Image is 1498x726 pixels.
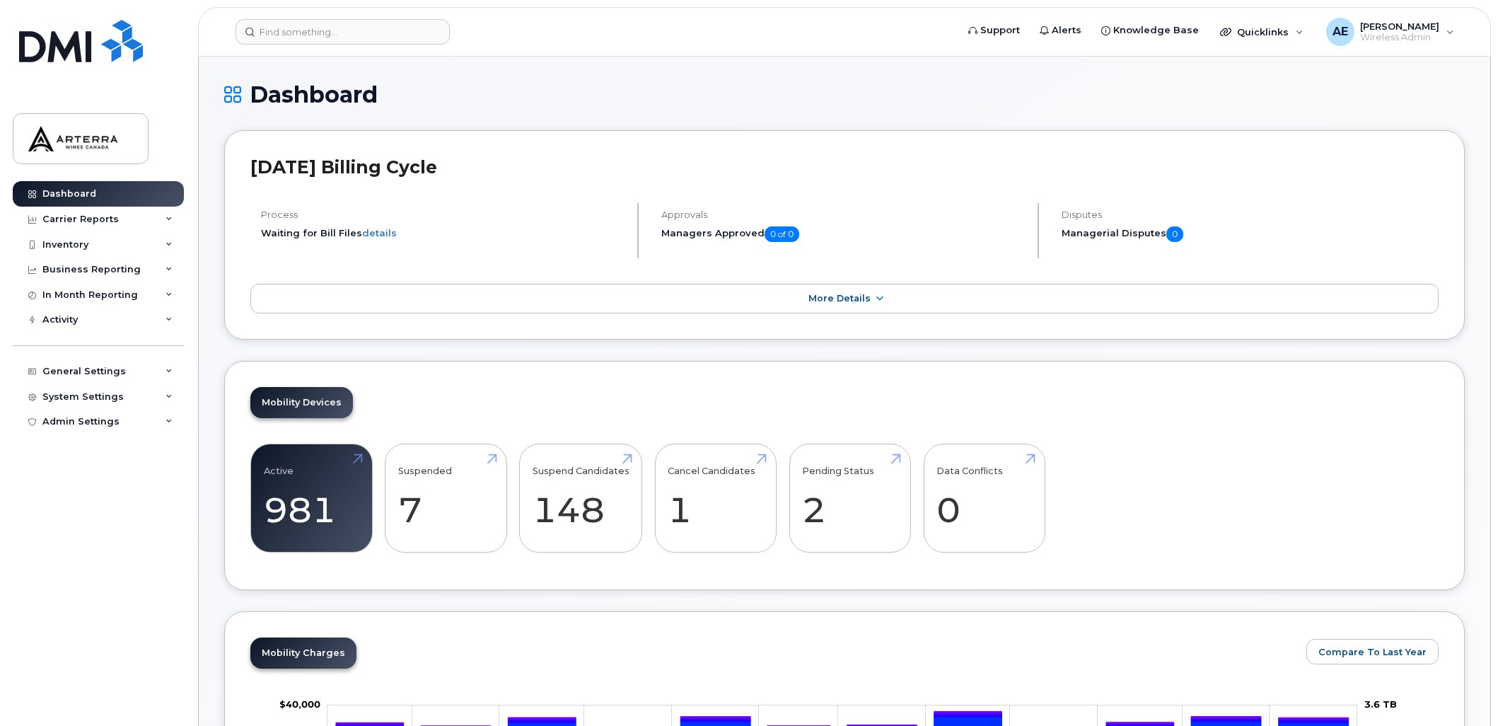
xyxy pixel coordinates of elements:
a: Suspended 7 [398,451,494,545]
span: More Details [808,293,871,304]
h1: Dashboard [224,82,1465,107]
span: 0 of 0 [765,226,799,242]
h2: [DATE] Billing Cycle [250,156,1439,178]
span: 0 [1166,226,1183,242]
a: Cancel Candidates 1 [668,451,763,545]
a: Active 981 [264,451,359,545]
h5: Managerial Disputes [1062,226,1439,242]
a: Suspend Candidates 148 [533,451,629,545]
h5: Managers Approved [661,226,1026,242]
a: Mobility Charges [250,638,356,669]
a: Pending Status 2 [802,451,898,545]
a: Mobility Devices [250,387,353,418]
li: Waiting for Bill Files [261,226,625,240]
h4: Approvals [661,209,1026,220]
tspan: 3.6 TB [1364,698,1397,710]
a: details [362,227,397,238]
span: Compare To Last Year [1318,645,1427,659]
a: Data Conflicts 0 [936,451,1032,545]
button: Compare To Last Year [1306,639,1439,664]
g: $0 [279,698,320,710]
h4: Process [261,209,625,220]
tspan: $40,000 [279,698,320,710]
h4: Disputes [1062,209,1439,220]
